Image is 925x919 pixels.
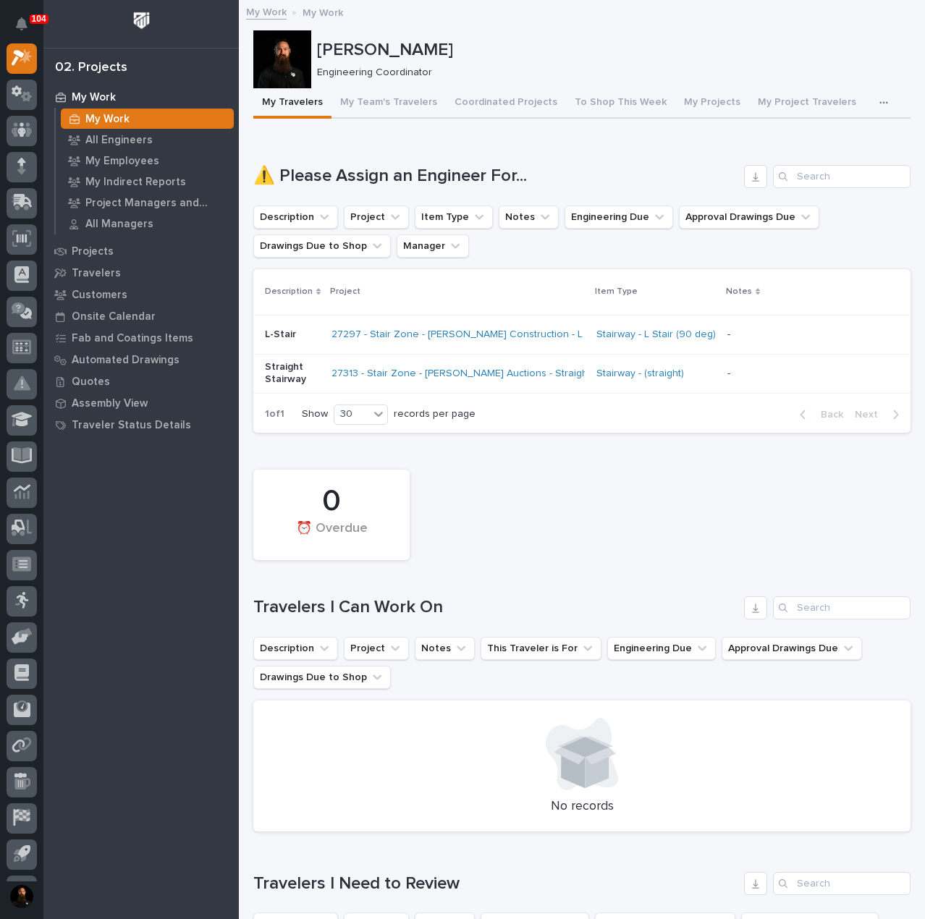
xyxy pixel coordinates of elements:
[43,305,239,327] a: Onsite Calendar
[43,284,239,305] a: Customers
[596,368,684,380] a: Stairway - (straight)
[253,234,391,258] button: Drawings Due to Shop
[72,245,114,258] p: Projects
[253,206,338,229] button: Description
[85,176,186,189] p: My Indirect Reports
[565,206,673,229] button: Engineering Due
[812,408,843,421] span: Back
[415,637,475,660] button: Notes
[595,284,638,300] p: Item Type
[55,60,127,76] div: 02. Projects
[265,361,320,386] p: Straight Stairway
[566,88,675,119] button: To Shop This Week
[18,17,37,41] div: Notifications104
[72,267,121,280] p: Travelers
[7,881,37,912] button: users-avatar
[72,289,127,302] p: Customers
[303,4,343,20] p: My Work
[330,284,360,300] p: Project
[607,637,716,660] button: Engineering Due
[596,329,716,341] a: Stairway - L Stair (90 deg)
[773,872,911,895] input: Search
[344,637,409,660] button: Project
[344,206,409,229] button: Project
[317,67,899,79] p: Engineering Coordinator
[7,9,37,39] button: Notifications
[56,130,239,150] a: All Engineers
[32,14,46,24] p: 104
[43,327,239,349] a: Fab and Coatings Items
[128,7,155,34] img: Workspace Logo
[788,408,849,421] button: Back
[679,206,819,229] button: Approval Drawings Due
[56,192,239,213] a: Project Managers and Engineers
[72,397,148,410] p: Assembly View
[726,284,752,300] p: Notes
[56,151,239,171] a: My Employees
[43,86,239,108] a: My Work
[331,88,446,119] button: My Team's Travelers
[499,206,559,229] button: Notes
[253,166,738,187] h1: ⚠️ Please Assign an Engineer For...
[85,218,153,231] p: All Managers
[302,408,328,420] p: Show
[72,91,116,104] p: My Work
[331,368,633,380] a: 27313 - Stair Zone - [PERSON_NAME] Auctions - Straight Stairway
[727,368,730,380] div: -
[855,408,887,421] span: Next
[253,397,296,432] p: 1 of 1
[72,332,193,345] p: Fab and Coatings Items
[43,414,239,436] a: Traveler Status Details
[265,329,320,341] p: L-Stair
[43,392,239,414] a: Assembly View
[72,354,179,367] p: Automated Drawings
[749,88,865,119] button: My Project Travelers
[849,408,911,421] button: Next
[85,113,130,126] p: My Work
[253,666,391,689] button: Drawings Due to Shop
[481,637,601,660] button: This Traveler is For
[446,88,566,119] button: Coordinated Projects
[56,171,239,192] a: My Indirect Reports
[85,155,159,168] p: My Employees
[246,3,287,20] a: My Work
[85,134,153,147] p: All Engineers
[72,376,110,389] p: Quotes
[773,165,911,188] input: Search
[253,873,738,894] h1: Travelers I Need to Review
[56,109,239,129] a: My Work
[85,197,228,210] p: Project Managers and Engineers
[334,407,369,422] div: 30
[278,483,385,520] div: 0
[43,240,239,262] a: Projects
[727,329,730,341] div: -
[265,284,313,300] p: Description
[43,370,239,392] a: Quotes
[722,637,862,660] button: Approval Drawings Due
[278,521,385,551] div: ⏰ Overdue
[253,597,738,618] h1: Travelers I Can Work On
[253,88,331,119] button: My Travelers
[397,234,469,258] button: Manager
[331,329,702,341] a: 27297 - Stair Zone - [PERSON_NAME] Construction - L Stair Redox Bio-Nutrients
[253,637,338,660] button: Description
[773,596,911,619] input: Search
[675,88,749,119] button: My Projects
[415,206,493,229] button: Item Type
[43,262,239,284] a: Travelers
[72,419,191,432] p: Traveler Status Details
[271,799,893,815] p: No records
[317,40,905,61] p: [PERSON_NAME]
[394,408,476,420] p: records per page
[72,310,156,323] p: Onsite Calendar
[56,213,239,234] a: All Managers
[43,349,239,370] a: Automated Drawings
